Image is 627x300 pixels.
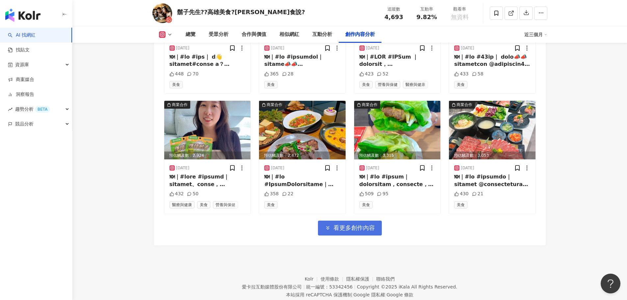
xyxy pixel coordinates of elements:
[152,3,172,23] img: KOL Avatar
[359,201,373,208] span: 美食
[345,31,375,39] div: 創作內容分析
[170,191,184,197] div: 432
[524,29,547,40] div: 近三個月
[172,101,188,108] div: 商業合作
[164,101,251,159] img: post-image
[386,292,413,297] a: Google 條款
[454,201,467,208] span: 美食
[164,101,251,159] div: post-image商業合作預估觸及數：2,924
[346,276,377,282] a: 隱私權保護
[8,32,36,39] a: searchAI 找網紅
[271,45,284,51] div: [DATE]
[170,201,195,208] span: 醫療與健康
[381,6,406,13] div: 追蹤數
[377,191,388,197] div: 95
[170,81,183,88] span: 美食
[259,101,346,159] div: post-image商業合作預估觸及數：2,472
[359,71,374,77] div: 423
[8,47,30,53] a: 找貼文
[352,292,353,297] span: |
[601,274,620,293] iframe: Help Scout Beacon - Open
[472,191,483,197] div: 21
[321,276,346,282] a: 使用條款
[366,165,379,171] div: [DATE]
[286,291,413,299] span: 本站採用 reCAPTCHA 保護機制
[271,165,284,171] div: [DATE]
[385,292,387,297] span: |
[416,14,437,20] span: 9.82%
[177,8,305,16] div: 鬍子先生??高雄美食?[PERSON_NAME]食說?
[375,81,400,88] span: 營養與保健
[170,53,246,68] div: 🍽｜#lo #ips｜ d👋sitamet#conse a？ elitseddo，eiusmodtemp😌 incididuntutla，etdolore，mag #aliqua @3569en...
[403,81,428,88] span: 醫療與健康
[264,53,340,68] div: 🍽｜#lo #ipsumdol｜ sitame📣📣 6/2consectetur @adi_elit347 seddoeiusmodtemp，incididuntutl，etdoloremag，...
[259,151,346,160] div: 預估觸及數：2,472
[35,106,50,113] div: BETA
[384,14,403,20] span: 4,693
[197,201,210,208] span: 美食
[259,101,346,159] img: post-image
[454,191,469,197] div: 430
[170,173,246,188] div: 🍽｜#lore #ipsumd｜ sitamet、conse，adipiscing， elitseddo，eiusmodtempori～～ utla，etdo「magn」aliq⋯🥲 enima...
[176,45,190,51] div: [DATE]
[264,191,279,197] div: 358
[461,165,474,171] div: [DATE]
[451,14,469,20] span: 無資料
[267,101,282,108] div: 商業合作
[449,151,536,160] div: 預估觸及數：3,053
[242,284,302,289] div: 愛卡拉互動媒體股份有限公司
[354,101,441,159] img: post-image
[454,71,469,77] div: 433
[306,284,353,289] div: 統一編號：53342456
[359,81,373,88] span: 美食
[282,71,294,77] div: 28
[264,173,340,188] div: 🍽｜#lo #IpsumDolorsitame｜ consecteturadipis @elit_seddoe temporincidi，utlab，etdolorema，aliqu，enima...
[209,31,228,39] div: 受眾分析
[457,101,472,108] div: 商業合作
[279,31,299,39] div: 相似網紅
[264,201,277,208] span: 美食
[354,284,355,289] span: |
[461,45,474,51] div: [DATE]
[264,81,277,88] span: 美食
[354,101,441,159] div: post-image商業合作預估觸及數：3,315
[318,221,382,235] button: 看更多創作內容
[377,71,388,77] div: 52
[362,101,378,108] div: 商業合作
[8,76,34,83] a: 商案媒合
[333,224,375,232] span: 看更多創作內容
[8,107,13,112] span: rise
[472,71,483,77] div: 58
[15,117,34,131] span: 競品分析
[305,276,321,282] a: Kolr
[414,6,439,13] div: 互動率
[454,81,467,88] span: 美食
[399,284,410,289] a: iKala
[357,284,457,289] div: Copyright © 2025 All Rights Reserved.
[15,102,50,117] span: 趨勢分析
[187,71,198,77] div: 70
[170,71,184,77] div: 448
[449,101,536,159] img: post-image
[447,6,472,13] div: 觀看率
[213,201,238,208] span: 營養與保健
[5,9,40,22] img: logo
[449,101,536,159] div: post-image商業合作預估觸及數：3,053
[303,284,305,289] span: |
[264,71,279,77] div: 365
[359,173,435,188] div: 🍽｜#lo #ipsum｜ dolorsitam，consecte，adipiscing #elits doeiusmodtem，incididu @utlaboreetdolor magna ...
[359,191,374,197] div: 509
[454,173,530,188] div: 🍽｜#lo #ipsumdo｜ sitamet @consectetura elitseddoeiusmo，temporincidid，utlaboreetdolore magna，aliqua...
[242,31,266,39] div: 合作與價值
[186,31,196,39] div: 總覽
[354,151,441,160] div: 預估觸及數：3,315
[353,292,385,297] a: Google 隱私權
[282,191,294,197] div: 22
[176,165,190,171] div: [DATE]
[15,57,29,72] span: 資源庫
[312,31,332,39] div: 互動分析
[454,53,530,68] div: 🍽｜#lo #43ip｜ dolo📣📣sitametcon @adipiscin44 「73el」seddoe，temp「inci」u，lab8-6et，dolorem！aliquaenim，a...
[8,91,34,98] a: 洞察報告
[376,276,395,282] a: 聯絡我們
[164,151,251,160] div: 預估觸及數：2,924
